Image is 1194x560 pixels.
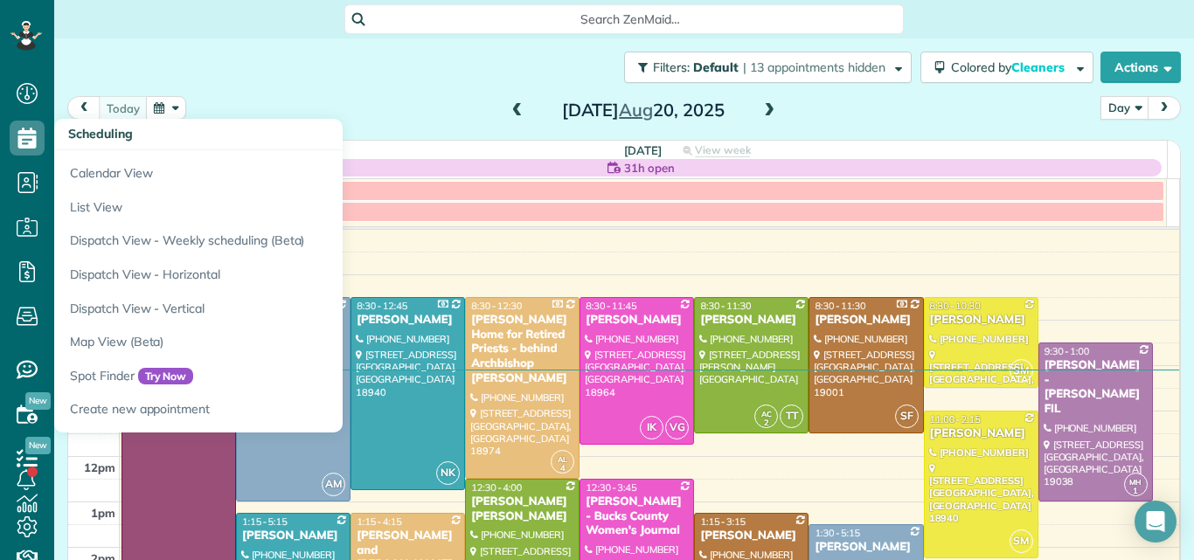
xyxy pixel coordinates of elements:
[920,52,1093,83] button: Colored byCleaners
[951,59,1071,75] span: Colored by
[54,292,491,326] a: Dispatch View - Vertical
[138,368,194,385] span: Try Now
[242,515,288,528] span: 1:15 - 5:15
[322,473,345,496] span: AM
[67,96,101,120] button: prev
[68,126,133,142] span: Scheduling
[470,494,574,524] div: [PERSON_NAME] [PERSON_NAME]
[1011,59,1067,75] span: Cleaners
[640,416,663,439] span: IK
[624,52,912,83] button: Filters: Default | 13 appointments hidden
[558,454,567,464] span: AL
[357,300,407,312] span: 8:30 - 12:45
[436,461,460,485] span: NK
[619,99,653,121] span: Aug
[534,100,753,120] h2: [DATE] 20, 2025
[552,460,573,477] small: 4
[929,313,1033,328] div: [PERSON_NAME]
[471,300,522,312] span: 8:30 - 12:30
[54,150,491,190] a: Calendar View
[930,413,981,425] span: 11:00 - 2:15
[471,481,522,494] span: 12:30 - 4:00
[356,313,460,328] div: [PERSON_NAME]
[1044,358,1148,418] div: [PERSON_NAME] - [PERSON_NAME] FIL
[586,300,636,312] span: 8:30 - 11:45
[25,392,51,410] span: New
[1010,359,1033,383] span: SM
[357,515,402,528] span: 1:15 - 4:15
[54,224,491,258] a: Dispatch View - Weekly scheduling (Beta)
[54,325,491,359] a: Map View (Beta)
[54,258,491,292] a: Dispatch View - Horizontal
[84,460,115,474] span: 12pm
[695,143,751,157] span: View week
[1135,501,1177,543] div: Open Intercom Messenger
[1010,529,1033,553] span: SM
[470,313,574,386] div: [PERSON_NAME] Home for Retired Priests - behind Archbishop [PERSON_NAME]
[54,359,491,393] a: Spot FinderTry Now
[99,96,148,120] button: today
[241,529,345,543] div: [PERSON_NAME]
[1148,96,1181,120] button: next
[761,409,772,418] span: AC
[895,404,919,428] span: SF
[743,59,885,75] span: | 13 appointments hidden
[814,540,918,555] div: [PERSON_NAME]
[700,515,746,528] span: 1:15 - 3:15
[814,313,918,328] div: [PERSON_NAME]
[693,59,739,75] span: Default
[54,190,491,225] a: List View
[653,59,690,75] span: Filters:
[930,300,981,312] span: 8:30 - 10:30
[755,415,777,432] small: 2
[780,404,803,428] span: TT
[91,506,115,520] span: 1pm
[585,313,689,328] div: [PERSON_NAME]
[25,437,51,454] span: New
[815,527,860,539] span: 1:30 - 5:15
[699,313,803,328] div: [PERSON_NAME]
[615,52,912,83] a: Filters: Default | 13 appointments hidden
[624,159,675,176] span: 31h open
[624,143,662,157] span: [DATE]
[700,300,751,312] span: 8:30 - 11:30
[1100,96,1149,120] button: Day
[1129,477,1142,487] span: MH
[699,529,803,543] div: [PERSON_NAME]
[54,392,491,432] a: Create new appointment
[1125,483,1147,500] small: 1
[665,416,689,439] span: VG
[929,426,1033,441] div: [PERSON_NAME]
[815,300,865,312] span: 8:30 - 11:30
[1045,345,1090,357] span: 9:30 - 1:00
[1100,52,1181,83] button: Actions
[585,494,689,539] div: [PERSON_NAME] - Bucks County Women's Journal
[586,481,636,494] span: 12:30 - 3:45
